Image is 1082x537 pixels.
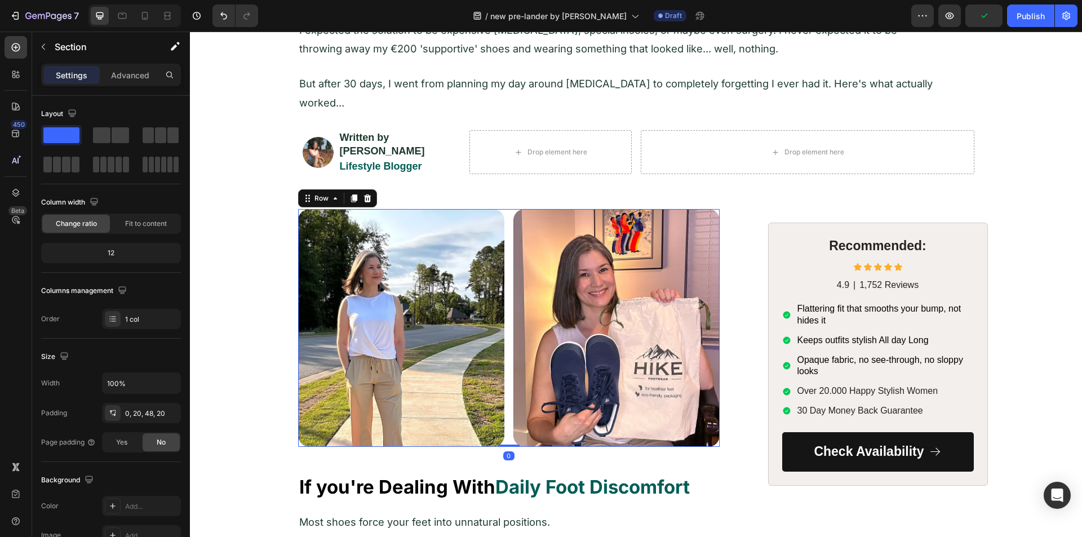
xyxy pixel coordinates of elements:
div: 450 [11,120,27,129]
span: / [485,10,488,22]
p: Settings [56,69,87,81]
div: 12 [43,245,179,261]
div: Columns management [41,283,129,299]
div: Drop element here [595,116,654,125]
div: Size [41,349,71,365]
div: Order [41,314,60,324]
p: 1,752 Reviews [669,248,729,260]
p: Section [55,40,147,54]
span: Opaque fabric, no see-through, no sloppy looks [607,323,773,345]
p: 7 [74,9,79,23]
span: Draft [665,11,682,21]
img: gempages_579895121550508804-d1a6a478-20b3-4a5c-8dc1-0a1cf5dd3687.jpg [108,177,314,415]
p: | [663,248,666,260]
img: gempages_579895121550508804-54d4136d-1cc6-4513-85ba-cd732ecb3bc4.jpg [323,177,530,415]
div: Publish [1017,10,1045,22]
div: Beta [8,206,27,215]
div: Undo/Redo [212,5,258,27]
span: No [157,437,166,447]
span: Change ratio [56,219,97,229]
div: Open Intercom Messenger [1044,482,1071,509]
div: Width [41,378,60,388]
div: Column width [41,195,101,210]
div: Page padding [41,437,96,447]
strong: If you're Dealing With [109,444,305,467]
div: Layout [41,106,79,122]
h2: Recommended: [592,205,784,224]
iframe: Design area [190,32,1082,537]
a: Check Availability [592,401,784,440]
span: Keeps outfits stylish All day Long [607,304,739,313]
p: Check Availability [624,412,734,429]
div: Background [41,473,96,488]
span: Flattering fit that smooths your bump, not hides it [607,272,771,294]
div: Padding [41,408,67,418]
span: new pre-lander by [PERSON_NAME] [490,10,627,22]
p: 30 Day Money Back Guarantee [607,374,782,385]
p: Over 20.000 Happy Stylish Women [607,354,782,366]
p: Advanced [111,69,149,81]
div: 0, 20, 48, 20 [125,409,178,419]
button: 7 [5,5,84,27]
div: 0 [313,420,325,429]
p: 4.9 [647,248,659,260]
div: Drop element here [338,116,397,125]
span: Most shoes force your feet into unnatural positions. [109,484,360,496]
div: Add... [125,502,178,512]
div: 1 col [125,314,178,325]
span: Yes [116,437,127,447]
span: Fit to content [125,219,167,229]
button: Publish [1007,5,1054,27]
input: Auto [103,373,180,393]
strong: Daily Foot Discomfort [305,444,500,467]
div: Row [122,162,141,172]
div: Color [41,501,59,511]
